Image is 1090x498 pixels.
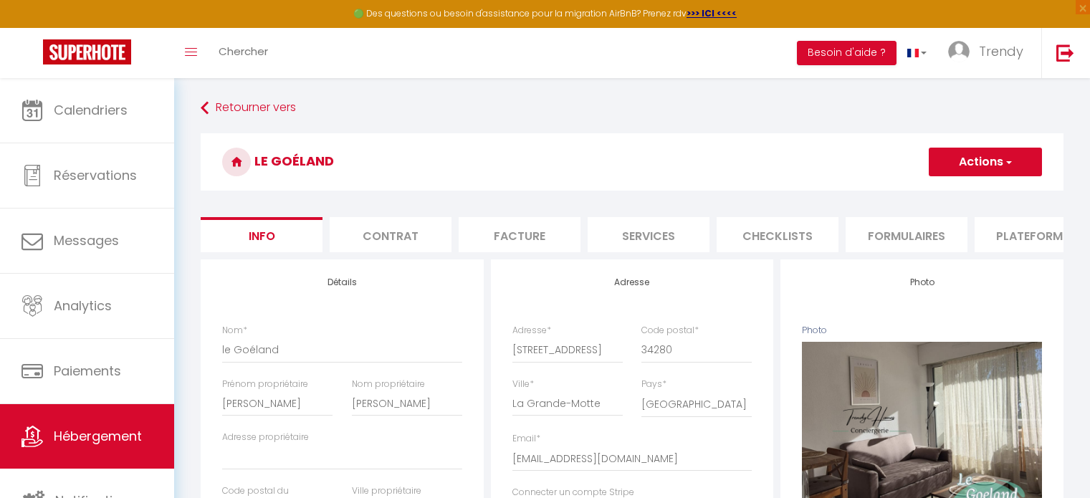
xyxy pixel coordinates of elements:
li: Info [201,217,322,252]
label: Adresse [512,324,551,337]
button: Besoin d'aide ? [797,41,897,65]
label: Pays [641,378,666,391]
a: ... Trendy [937,28,1041,78]
h3: le Goéland [201,133,1063,191]
label: Photo [802,324,827,337]
span: Calendriers [54,101,128,119]
span: Paiements [54,362,121,380]
span: Hébergement [54,427,142,445]
a: >>> ICI <<<< [687,7,737,19]
h4: Adresse [512,277,752,287]
img: logout [1056,44,1074,62]
span: Analytics [54,297,112,315]
li: Formulaires [846,217,967,252]
li: Checklists [717,217,838,252]
span: Chercher [219,44,268,59]
a: Chercher [208,28,279,78]
a: Retourner vers [201,95,1063,121]
h4: Photo [802,277,1042,287]
h4: Détails [222,277,462,287]
img: ... [948,41,970,62]
span: Réservations [54,166,137,184]
label: Code postal [641,324,699,337]
label: Ville [512,378,534,391]
span: Trendy [979,42,1023,60]
span: Messages [54,231,119,249]
li: Facture [459,217,580,252]
li: Services [588,217,709,252]
label: Email [512,432,540,446]
label: Nom propriétaire [352,378,425,391]
li: Contrat [330,217,451,252]
img: Super Booking [43,39,131,64]
label: Nom [222,324,247,337]
label: Prénom propriétaire [222,378,308,391]
label: Ville propriétaire [352,484,421,498]
label: Adresse propriétaire [222,431,309,444]
button: Actions [929,148,1042,176]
